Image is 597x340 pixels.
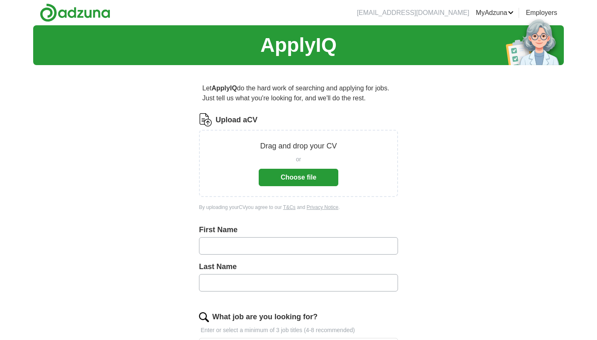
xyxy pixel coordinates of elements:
[296,155,301,164] span: or
[211,85,237,92] strong: ApplyIQ
[216,114,257,126] label: Upload a CV
[526,8,557,18] a: Employers
[199,312,209,322] img: search.png
[307,204,339,210] a: Privacy Notice
[476,8,514,18] a: MyAdzuna
[260,30,337,60] h1: ApplyIQ
[259,169,338,186] button: Choose file
[260,141,337,152] p: Drag and drop your CV
[199,113,212,126] img: CV Icon
[357,8,469,18] li: [EMAIL_ADDRESS][DOMAIN_NAME]
[199,224,398,236] label: First Name
[212,311,318,323] label: What job are you looking for?
[199,80,398,107] p: Let do the hard work of searching and applying for jobs. Just tell us what you're looking for, an...
[199,261,398,272] label: Last Name
[40,3,110,22] img: Adzuna logo
[283,204,296,210] a: T&Cs
[199,326,398,335] p: Enter or select a minimum of 3 job titles (4-8 recommended)
[199,204,398,211] div: By uploading your CV you agree to our and .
